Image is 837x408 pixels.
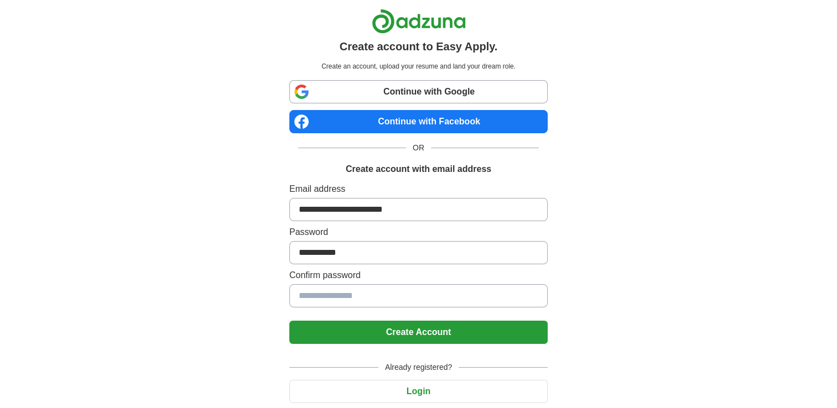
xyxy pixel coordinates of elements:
h1: Create account to Easy Apply. [340,38,498,55]
p: Create an account, upload your resume and land your dream role. [292,61,545,71]
span: OR [406,142,431,154]
h1: Create account with email address [346,163,491,176]
img: Adzuna logo [372,9,466,34]
a: Login [289,386,548,396]
button: Login [289,380,548,403]
label: Confirm password [289,269,548,282]
label: Password [289,226,548,239]
button: Create Account [289,321,548,344]
label: Email address [289,182,548,196]
a: Continue with Facebook [289,110,548,133]
a: Continue with Google [289,80,548,103]
span: Already registered? [378,362,459,373]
